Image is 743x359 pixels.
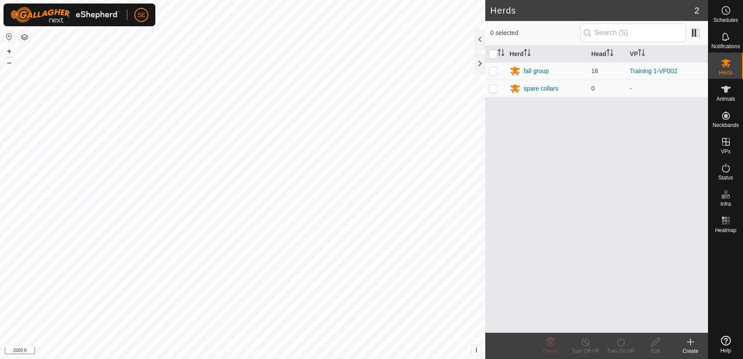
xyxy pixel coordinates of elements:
span: Status [718,175,733,180]
a: Contact Us [251,348,277,355]
p-sorticon: Activate to sort [638,50,645,57]
th: VP [626,46,708,63]
span: Heatmap [715,228,736,233]
span: Delete [543,348,558,354]
th: Head [588,46,626,63]
p-sorticon: Activate to sort [524,50,531,57]
td: - [626,80,708,97]
div: spare collars [524,84,558,93]
span: 0 [591,85,595,92]
div: fall group [524,67,549,76]
a: Privacy Policy [208,348,241,355]
button: – [4,57,14,68]
span: Herds [718,70,732,75]
button: + [4,46,14,56]
span: Animals [716,96,735,102]
p-sorticon: Activate to sort [498,50,505,57]
span: Notifications [711,44,740,49]
div: Create [673,347,708,355]
span: VPs [721,149,730,154]
button: i [472,345,481,355]
span: Schedules [713,18,738,23]
a: Help [708,332,743,357]
span: SE [137,11,146,20]
img: Gallagher Logo [11,7,120,23]
a: Training 1-VP002 [630,67,677,74]
span: i [475,346,477,354]
span: 0 selected [491,28,580,38]
input: Search (S) [580,24,686,42]
span: 2 [694,4,699,17]
div: Turn Off VP [568,347,603,355]
th: Herd [506,46,588,63]
span: 18 [591,67,598,74]
span: Neckbands [712,123,739,128]
button: Map Layers [19,32,30,42]
p-sorticon: Activate to sort [606,50,613,57]
span: Help [720,348,731,353]
div: Turn On VP [603,347,638,355]
div: Edit [638,347,673,355]
h2: Herds [491,5,694,16]
button: Reset Map [4,32,14,42]
span: Infra [720,201,731,207]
